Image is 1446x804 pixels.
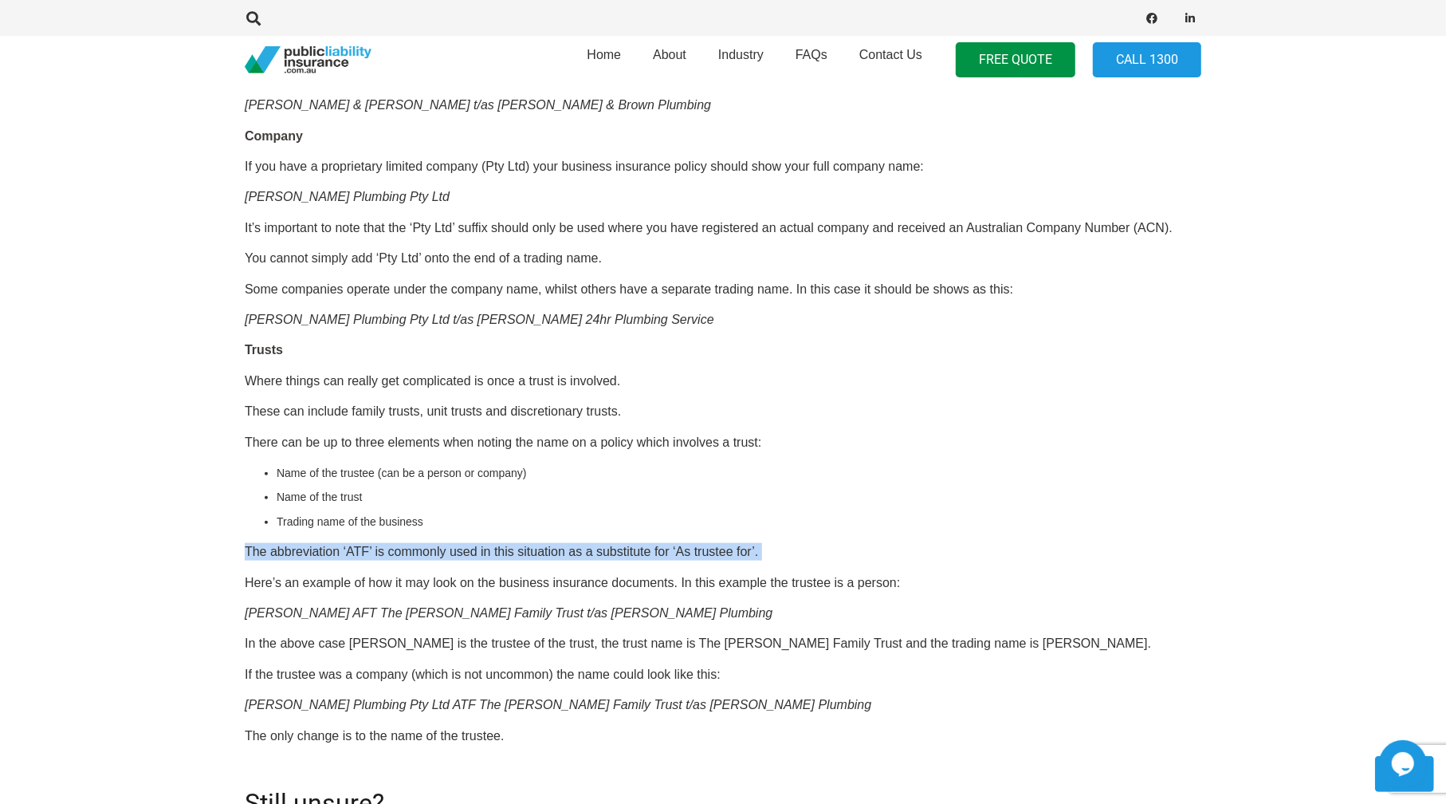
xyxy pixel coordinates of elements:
[1375,756,1434,792] a: Back to top
[571,31,637,89] a: Home
[245,190,450,203] em: [PERSON_NAME] Plumbing Pty Ltd
[245,434,1201,451] p: There can be up to three elements when noting the name on a policy which involves a trust:
[653,48,686,61] span: About
[718,48,764,61] span: Industry
[956,42,1075,78] a: FREE QUOTE
[277,464,1201,482] li: Name of the trustee (can be a person or company)
[796,48,827,61] span: FAQs
[245,543,1201,561] p: The abbreviation ‘ATF’ is commonly used in this situation as a substitute for ‘As trustee for’.
[277,513,1201,530] li: Trading name of the business
[245,635,1201,652] p: In the above case [PERSON_NAME] is the trustee of the trust, the trust name is The [PERSON_NAME] ...
[843,31,938,89] a: Contact Us
[702,31,780,89] a: Industry
[1141,7,1163,30] a: Facebook
[245,129,303,143] strong: Company
[245,574,1201,592] p: Here’s an example of how it may look on the business insurance documents. In this example the tru...
[245,281,1201,298] p: Some companies operate under the company name, whilst others have a separate trading name. In thi...
[277,488,1201,506] li: Name of the trust
[1179,7,1201,30] a: LinkedIn
[780,31,843,89] a: FAQs
[637,31,702,89] a: About
[245,46,371,74] a: pli_logotransparent
[859,48,922,61] span: Contact Us
[245,727,1201,745] p: The only change is to the name of the trustee.
[245,219,1201,237] p: It’s important to note that the ‘Pty Ltd’ suffix should only be used where you have registered an...
[245,98,711,112] em: [PERSON_NAME] & [PERSON_NAME] t/as [PERSON_NAME] & Brown Plumbing
[245,158,1201,175] p: If you have a proprietary limited company (Pty Ltd) your business insurance policy should show yo...
[245,698,871,711] em: [PERSON_NAME] Plumbing Pty Ltd ATF The [PERSON_NAME] Family Trust t/as [PERSON_NAME] Plumbing
[245,372,1201,390] p: Where things can really get complicated is once a trust is involved.
[245,403,1201,420] p: These can include family trusts, unit trusts and discretionary trusts.
[245,606,772,620] em: [PERSON_NAME] AFT The [PERSON_NAME] Family Trust t/as [PERSON_NAME] Plumbing
[1379,740,1430,788] iframe: chat widget
[245,250,1201,267] p: You cannot simply add ‘Pty Ltd’ onto the end of a trading name.
[245,313,714,326] em: [PERSON_NAME] Plumbing Pty Ltd t/as [PERSON_NAME] 24hr Plumbing Service
[1093,42,1201,78] a: Call 1300
[587,48,621,61] span: Home
[245,343,283,357] strong: Trusts
[245,666,1201,684] p: If the trustee was a company (which is not uncommon) the name could look like this:
[238,11,269,26] a: Search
